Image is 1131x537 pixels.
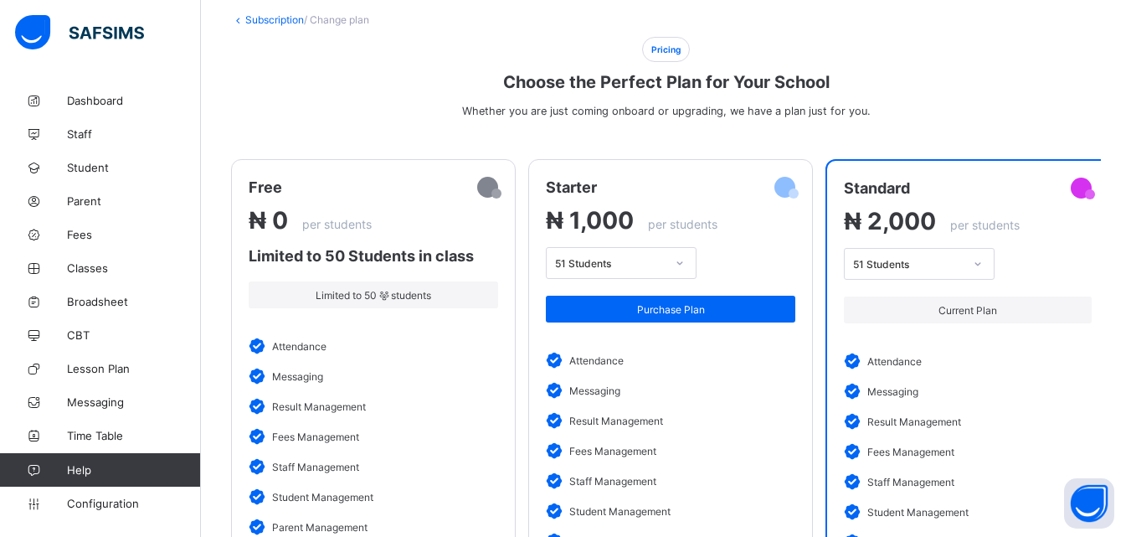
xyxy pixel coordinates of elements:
[546,496,795,526] li: student management
[844,436,1092,467] li: fees management
[640,217,717,231] span: per students
[546,412,569,429] img: verified.b9ffe264746c94893b44ba626f0eaec6.svg
[67,395,201,409] span: Messaging
[942,218,1020,232] span: per students
[844,376,1092,406] li: messaging
[844,503,867,520] img: verified.b9ffe264746c94893b44ba626f0eaec6.svg
[249,458,272,475] img: verified.b9ffe264746c94893b44ba626f0eaec6.svg
[558,303,783,316] span: Purchase Plan
[249,488,272,505] img: verified.b9ffe264746c94893b44ba626f0eaec6.svg
[67,194,201,208] span: Parent
[844,353,867,369] img: verified.b9ffe264746c94893b44ba626f0eaec6.svg
[67,497,200,510] span: Configuration
[1064,478,1114,529] button: Open asap
[67,429,201,442] span: Time Table
[844,467,1092,497] li: staff management
[245,13,304,26] a: Subscription
[249,452,498,482] li: staff management
[249,206,288,235] span: ₦ 0
[231,72,1101,92] span: Choose the Perfect Plan for Your School
[546,405,795,436] li: result management
[249,391,498,421] li: result management
[249,428,272,445] img: verified.b9ffe264746c94893b44ba626f0eaec6.svg
[546,436,795,466] li: fees management
[546,472,569,489] img: verified.b9ffe264746c94893b44ba626f0eaec6.svg
[67,295,201,308] span: Broadsheet
[546,442,569,459] img: verified.b9ffe264746c94893b44ba626f0eaec6.svg
[844,207,936,235] span: ₦ 2,000
[261,289,486,302] span: Limited to 50 students
[249,247,474,265] span: Limited to 50 Students in class
[844,473,867,490] img: verified.b9ffe264746c94893b44ba626f0eaec6.svg
[844,497,1092,527] li: student management
[249,519,272,535] img: verified.b9ffe264746c94893b44ba626f0eaec6.svg
[546,382,569,399] img: verified.b9ffe264746c94893b44ba626f0eaec6.svg
[856,304,1079,317] span: Current Plan
[555,257,666,270] div: 51 Students
[249,421,498,452] li: fees management
[67,228,201,241] span: Fees
[546,178,597,196] span: starter
[546,345,795,375] li: attendance
[462,105,871,117] span: Whether you are just coming onboard or upgrading, we have a plan just for you.
[546,352,569,369] img: verified.b9ffe264746c94893b44ba626f0eaec6.svg
[67,362,201,375] span: Lesson Plan
[249,368,272,385] img: verified.b9ffe264746c94893b44ba626f0eaec6.svg
[67,161,201,174] span: Student
[249,338,272,354] img: verified.b9ffe264746c94893b44ba626f0eaec6.svg
[249,331,498,361] li: attendance
[546,466,795,496] li: staff management
[844,346,1092,376] li: attendance
[546,503,569,519] img: verified.b9ffe264746c94893b44ba626f0eaec6.svg
[67,94,201,107] span: Dashboard
[249,482,498,512] li: student management
[546,206,634,235] span: ₦ 1,000
[844,406,1092,436] li: result management
[15,15,144,50] img: safsims
[67,127,201,141] span: Staff
[546,375,795,405] li: messaging
[249,361,498,391] li: messaging
[249,398,272,415] img: verified.b9ffe264746c94893b44ba626f0eaec6.svg
[249,178,282,196] span: free
[67,261,201,275] span: Classes
[304,13,369,26] span: / Change plan
[853,258,964,271] div: 51 Students
[642,37,690,62] span: Pricing
[844,179,910,197] span: standard
[844,413,867,430] img: verified.b9ffe264746c94893b44ba626f0eaec6.svg
[67,463,200,477] span: Help
[844,443,867,460] img: verified.b9ffe264746c94893b44ba626f0eaec6.svg
[67,328,201,342] span: CBT
[294,217,372,231] span: per students
[844,383,867,400] img: verified.b9ffe264746c94893b44ba626f0eaec6.svg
